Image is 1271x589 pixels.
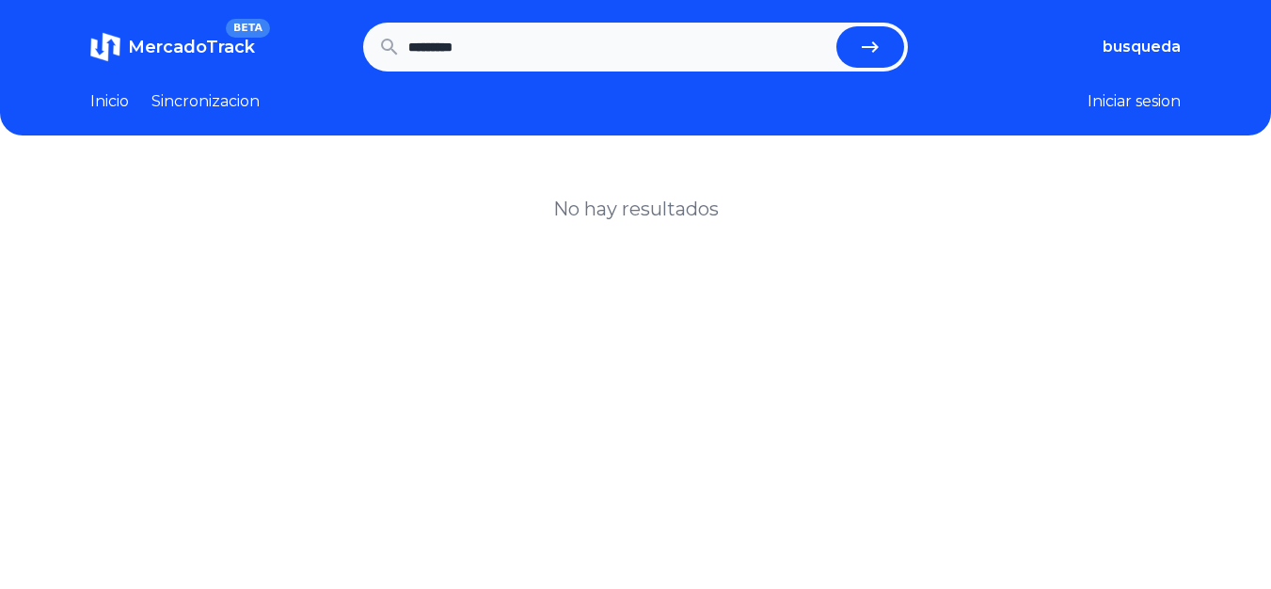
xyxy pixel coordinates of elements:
[553,196,719,222] h1: No hay resultados
[90,32,255,62] a: MercadoTrackBETA
[1103,36,1181,58] button: busqueda
[90,32,120,62] img: MercadoTrack
[128,37,255,57] span: MercadoTrack
[90,90,129,113] a: Inicio
[226,19,270,38] span: BETA
[1088,90,1181,113] button: Iniciar sesion
[151,90,260,113] a: Sincronizacion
